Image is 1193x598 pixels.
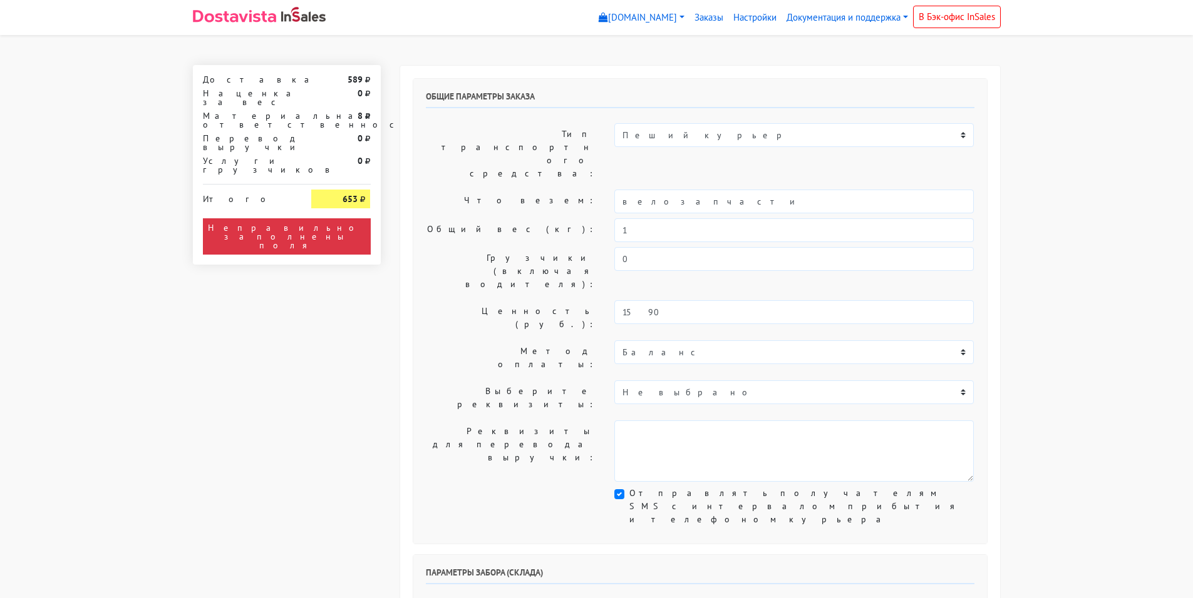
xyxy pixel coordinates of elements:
[594,6,689,30] a: [DOMAIN_NAME]
[728,6,782,30] a: Настройки
[416,420,606,482] label: Реквизиты для перевода выручки:
[358,88,363,99] strong: 0
[416,300,606,335] label: Ценность (руб.):
[194,156,302,174] div: Услуги грузчиков
[416,340,606,375] label: Метод оплаты:
[629,487,974,526] label: Отправлять получателям SMS с интервалом прибытия и телефоном курьера
[358,110,363,121] strong: 8
[689,6,728,30] a: Заказы
[416,190,606,213] label: Что везем:
[343,193,358,205] strong: 653
[194,89,302,106] div: Наценка за вес
[203,218,371,255] div: Неправильно заполнены поля
[358,155,363,166] strong: 0
[426,567,974,584] h6: Параметры забора (склада)
[194,134,302,151] div: Перевод выручки
[281,7,326,22] img: InSales
[416,123,606,185] label: Тип транспортного средства:
[348,74,363,85] strong: 589
[194,111,302,129] div: Материальная ответственность
[782,6,913,30] a: Документация и поддержка
[416,380,606,415] label: Выберите реквизиты:
[426,91,974,108] h6: Общие параметры заказа
[194,75,302,84] div: Доставка
[416,218,606,242] label: Общий вес (кг):
[913,6,1001,28] a: В Бэк-офис InSales
[358,133,363,144] strong: 0
[193,10,276,23] img: Dostavista - срочная курьерская служба доставки
[203,190,293,203] div: Итого
[416,247,606,295] label: Грузчики (включая водителя):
